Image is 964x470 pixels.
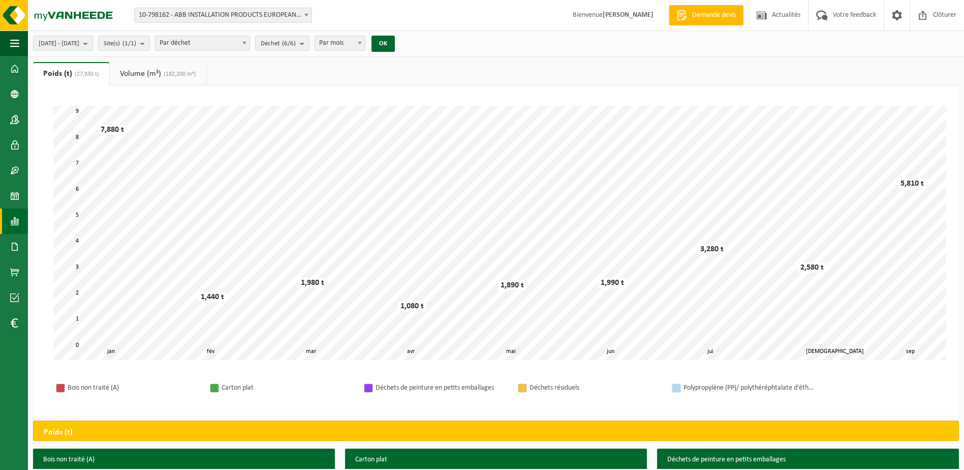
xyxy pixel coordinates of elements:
span: [DATE] - [DATE] [39,36,79,51]
div: 1,890 t [498,280,526,290]
strong: [PERSON_NAME] [603,11,654,19]
span: Par déchet [155,36,250,51]
button: [DATE] - [DATE] [33,36,93,51]
count: (6/6) [282,40,296,47]
a: Poids (t) [33,62,109,85]
div: 1,440 t [198,292,227,302]
h2: Poids (t) [34,421,83,444]
div: 7,880 t [98,125,127,135]
div: Déchets résiduels [530,381,662,394]
span: 10-798162 - ABB INSTALLATION PRODUCTS EUROPEAN CENTRE SA - HOUDENG-GOEGNIES [135,8,312,22]
div: Déchets de peinture en petits emballages [376,381,508,394]
span: Demande devis [690,10,738,20]
div: Carton plat [222,381,354,394]
div: 3,280 t [698,244,726,254]
div: 2,580 t [798,262,826,273]
count: (1/1) [122,40,136,47]
span: Par mois [315,36,365,50]
div: 1,080 t [398,301,426,311]
span: (182,200 m³) [161,71,196,77]
button: Déchet(6/6) [255,36,309,51]
span: Déchet [261,36,296,51]
button: Site(s)(1/1) [98,36,150,51]
span: Par mois [315,36,365,51]
div: 1,990 t [598,278,627,288]
a: Demande devis [669,5,743,25]
button: OK [371,36,395,52]
div: Polypropylène (PP)/ polythéréphtalate d'éthylène (PET), cerclages [683,381,816,394]
a: Volume (m³) [110,62,206,85]
div: Bois non traité (A) [68,381,200,394]
div: 1,980 t [298,278,327,288]
span: (27,930 t) [72,71,99,77]
span: Site(s) [104,36,136,51]
div: 5,810 t [898,179,926,189]
span: 10-798162 - ABB INSTALLATION PRODUCTS EUROPEAN CENTRE SA - HOUDENG-GOEGNIES [134,8,312,23]
span: Par déchet [156,36,250,50]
